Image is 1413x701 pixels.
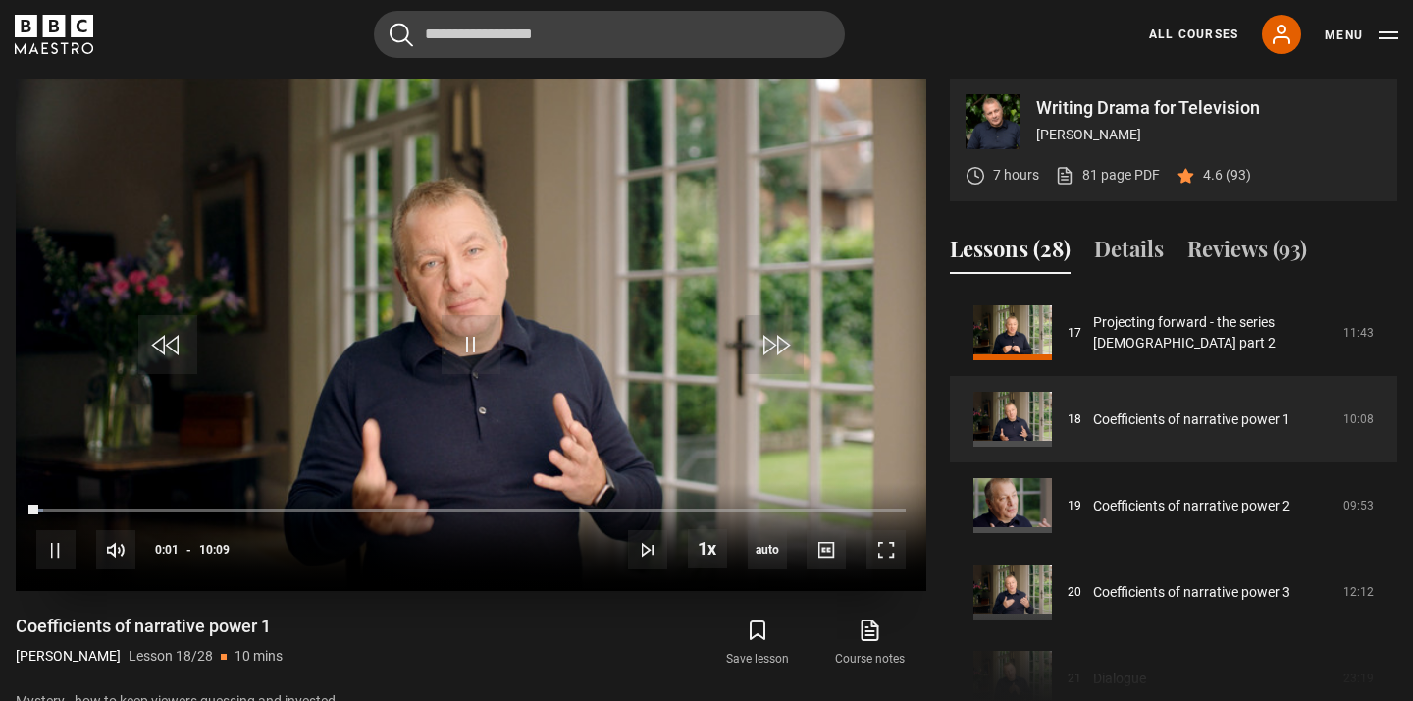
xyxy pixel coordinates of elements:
[129,646,213,667] p: Lesson 18/28
[702,615,813,672] button: Save lesson
[993,165,1039,186] p: 7 hours
[96,530,135,569] button: Mute
[1094,233,1164,274] button: Details
[15,15,93,54] svg: BBC Maestro
[866,530,906,569] button: Fullscreen
[16,79,926,591] video-js: Video Player
[235,646,283,667] p: 10 mins
[155,532,179,567] span: 0:01
[1187,233,1307,274] button: Reviews (93)
[36,509,906,512] div: Progress Bar
[1093,582,1290,603] a: Coefficients of narrative power 3
[628,530,667,569] button: Next Lesson
[1325,26,1398,45] button: Toggle navigation
[814,615,926,672] a: Course notes
[748,530,787,569] div: Current quality: 360p
[199,532,230,567] span: 10:09
[950,233,1071,274] button: Lessons (28)
[1093,496,1290,516] a: Coefficients of narrative power 2
[36,530,76,569] button: Pause
[1036,125,1382,145] p: [PERSON_NAME]
[186,543,191,557] span: -
[16,615,283,638] h1: Coefficients of narrative power 1
[807,530,846,569] button: Captions
[748,530,787,569] span: auto
[374,11,845,58] input: Search
[1203,165,1251,186] p: 4.6 (93)
[1036,99,1382,117] p: Writing Drama for Television
[1055,165,1160,186] a: 81 page PDF
[1149,26,1238,43] a: All Courses
[1093,409,1290,430] a: Coefficients of narrative power 1
[16,646,121,667] p: [PERSON_NAME]
[1093,312,1332,353] a: Projecting forward - the series [DEMOGRAPHIC_DATA] part 2
[390,23,413,47] button: Submit the search query
[688,529,727,568] button: Playback Rate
